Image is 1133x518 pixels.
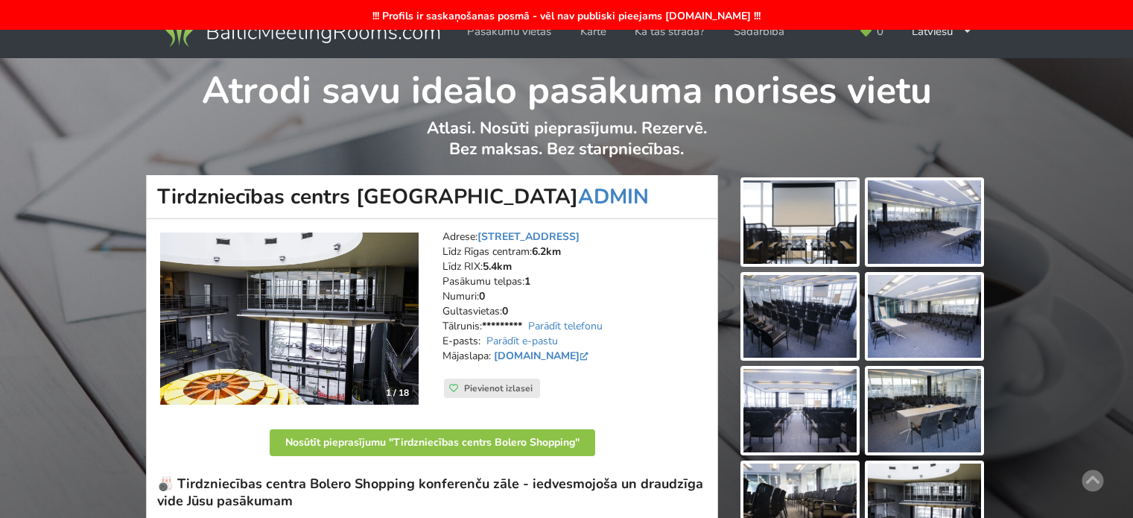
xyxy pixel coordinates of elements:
[743,369,857,452] img: Tirdzniecības centrs Bolero Shopping | Rīga | Pasākumu vieta - galerijas bilde
[743,180,857,264] img: Tirdzniecības centrs Bolero Shopping | Rīga | Pasākumu vieta - galerijas bilde
[270,429,595,456] button: Nosūtīt pieprasījumu "Tirdzniecības centrs Bolero Shopping"
[147,118,986,175] p: Atlasi. Nosūti pieprasījumu. Rezervē. Bez maksas. Bez starpniecības.
[464,382,533,394] span: Pievienot izlasei
[570,17,617,46] a: Karte
[868,180,981,264] img: Tirdzniecības centrs Bolero Shopping | Rīga | Pasākumu vieta - galerijas bilde
[457,17,562,46] a: Pasākumu vietas
[502,304,508,318] strong: 0
[160,233,419,405] a: Konferenču zāle | Rīga | Tirdzniecības centrs Bolero Shopping 1 / 18
[494,349,591,363] a: [DOMAIN_NAME]
[524,274,530,288] strong: 1
[377,382,418,404] div: 1 / 18
[877,26,883,37] span: 0
[578,183,649,211] a: ADMIN
[442,230,707,379] address: Adrese: Līdz Rīgas centram: Līdz RIX: Pasākumu telpas: Numuri: Gultasvietas: Tālrunis: E-pasts: M...
[477,230,580,244] a: [STREET_ADDRESS]
[146,175,718,219] h1: Tirdzniecības centrs [GEOGRAPHIC_DATA]
[743,275,857,359] img: Tirdzniecības centrs Bolero Shopping | Rīga | Pasākumu vieta - galerijas bilde
[486,334,558,348] a: Parādīt e-pastu
[160,233,419,405] img: Konferenču zāle | Rīga | Tirdzniecības centrs Bolero Shopping
[532,244,561,259] strong: 6.2km
[483,259,512,274] strong: 5.4km
[868,369,981,452] img: Tirdzniecības centrs Bolero Shopping | Rīga | Pasākumu vieta - galerijas bilde
[624,17,715,46] a: Kā tas strādā?
[901,17,983,46] div: Latviešu
[157,476,707,510] h3: 🎳 Tirdzniecības centra Bolero Shopping konferenču zāle - iedvesmojoša un draudzīga vide Jūsu pasā...
[868,275,981,359] img: Tirdzniecības centrs Bolero Shopping | Rīga | Pasākumu vieta - galerijas bilde
[528,319,603,333] a: Parādīt telefonu
[723,17,795,46] a: Sadarbība
[147,58,986,115] h1: Atrodi savu ideālo pasākuma norises vietu
[479,289,485,303] strong: 0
